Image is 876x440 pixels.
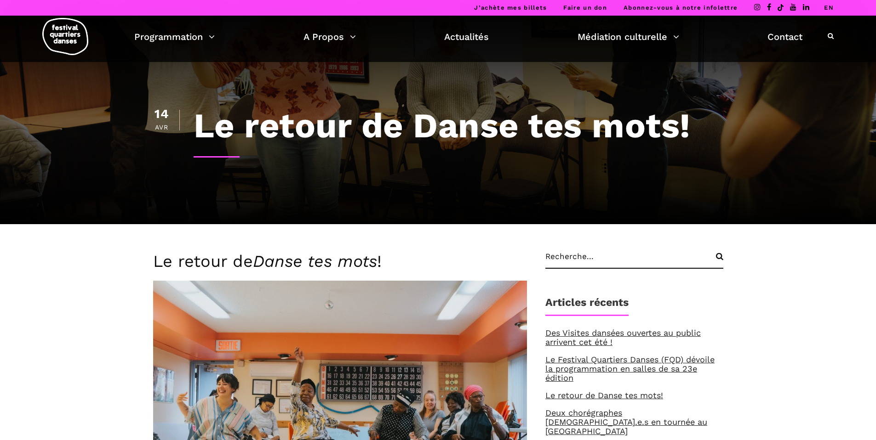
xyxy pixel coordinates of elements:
a: Des Visites dansées ouvertes au public arrivent cet été ! [545,328,701,347]
a: Le retour de Danse tes mots! [545,390,663,400]
a: Actualités [444,29,489,45]
h3: Le retour de ! [153,252,527,271]
a: J’achète mes billets [474,4,547,11]
h1: Le retour de Danse tes mots! [194,105,723,146]
a: Médiation culturelle [578,29,679,45]
a: Abonnez-vous à notre infolettre [624,4,738,11]
div: Avr [153,124,170,130]
a: Deux chorégraphes [DEMOGRAPHIC_DATA].e.s en tournée au [GEOGRAPHIC_DATA] [545,408,707,436]
a: A Propos [303,29,356,45]
div: 14 [153,108,170,120]
h1: Articles récents [545,296,629,316]
input: Recherche... [545,252,723,269]
img: logo-fqd-med [42,18,88,55]
a: Contact [767,29,802,45]
em: Danse tes mots [253,252,377,271]
a: Programmation [134,29,215,45]
a: Le Festival Quartiers Danses (FQD) dévoile la programmation en salles de sa 23e édition [545,355,715,383]
a: EN [824,4,834,11]
a: Faire un don [563,4,607,11]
